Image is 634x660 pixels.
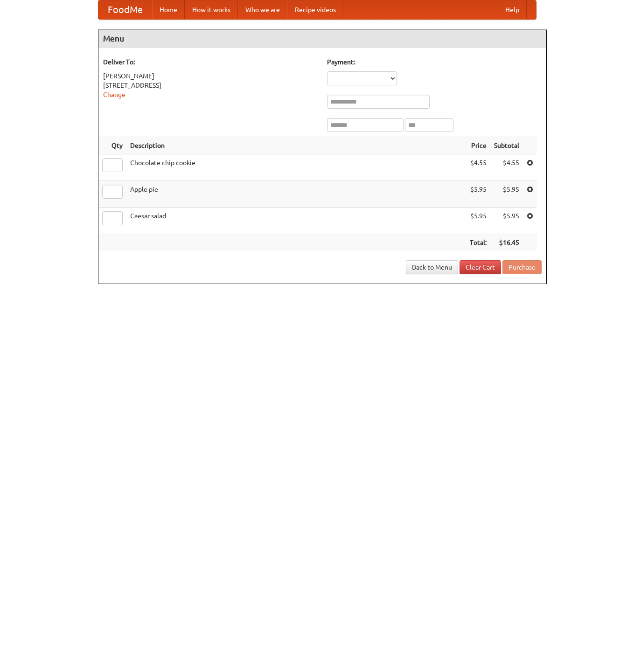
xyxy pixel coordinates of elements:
[98,29,546,48] h4: Menu
[185,0,238,19] a: How it works
[103,57,318,67] h5: Deliver To:
[490,137,523,154] th: Subtotal
[406,260,458,274] a: Back to Menu
[126,154,466,181] td: Chocolate chip cookie
[498,0,527,19] a: Help
[98,0,152,19] a: FoodMe
[490,154,523,181] td: $4.55
[126,137,466,154] th: Description
[466,181,490,208] td: $5.95
[460,260,501,274] a: Clear Cart
[126,181,466,208] td: Apple pie
[490,181,523,208] td: $5.95
[152,0,185,19] a: Home
[466,154,490,181] td: $4.55
[103,71,318,81] div: [PERSON_NAME]
[327,57,542,67] h5: Payment:
[502,260,542,274] button: Purchase
[287,0,343,19] a: Recipe videos
[466,137,490,154] th: Price
[490,208,523,234] td: $5.95
[490,234,523,251] th: $16.45
[98,137,126,154] th: Qty
[466,208,490,234] td: $5.95
[126,208,466,234] td: Caesar salad
[466,234,490,251] th: Total:
[103,81,318,90] div: [STREET_ADDRESS]
[238,0,287,19] a: Who we are
[103,91,125,98] a: Change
